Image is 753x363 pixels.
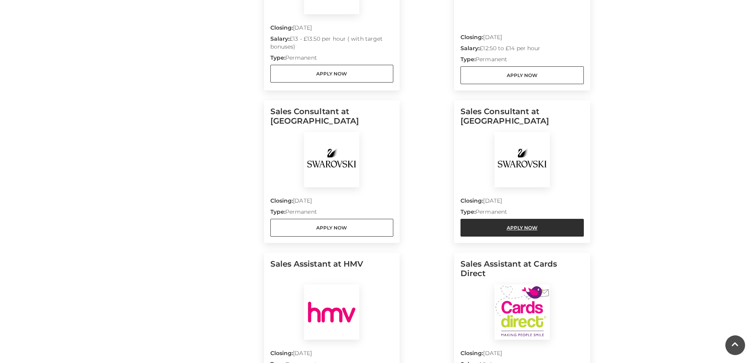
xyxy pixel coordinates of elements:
[270,24,394,35] p: [DATE]
[270,197,394,208] p: [DATE]
[270,54,285,61] strong: Type:
[270,197,293,204] strong: Closing:
[460,44,584,55] p: £12:50 to £14 per hour
[460,107,584,132] h5: Sales Consultant at [GEOGRAPHIC_DATA]
[494,132,550,187] img: Swarovski
[270,65,394,83] a: Apply Now
[460,33,584,44] p: [DATE]
[460,349,584,360] p: [DATE]
[270,259,394,284] h5: Sales Assistant at HMV
[304,284,359,340] img: HMV
[460,66,584,84] a: Apply Now
[270,54,394,65] p: Permanent
[270,350,293,357] strong: Closing:
[460,208,476,215] strong: Type:
[460,259,584,284] h5: Sales Assistant at Cards Direct
[304,132,359,187] img: Swarovski
[494,284,550,340] img: Cards Direct
[460,219,584,237] a: Apply Now
[270,35,290,42] strong: Salary:
[460,34,483,41] strong: Closing:
[270,107,394,132] h5: Sales Consultant at [GEOGRAPHIC_DATA]
[270,349,394,360] p: [DATE]
[460,197,483,204] strong: Closing:
[460,45,480,52] strong: Salary:
[460,55,584,66] p: Permanent
[460,197,584,208] p: [DATE]
[270,208,394,219] p: Permanent
[460,208,584,219] p: Permanent
[270,208,285,215] strong: Type:
[460,350,483,357] strong: Closing:
[460,56,476,63] strong: Type:
[270,35,394,54] p: £13 - £13.50 per hour ( with target bonuses)
[270,219,394,237] a: Apply Now
[270,24,293,31] strong: Closing:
